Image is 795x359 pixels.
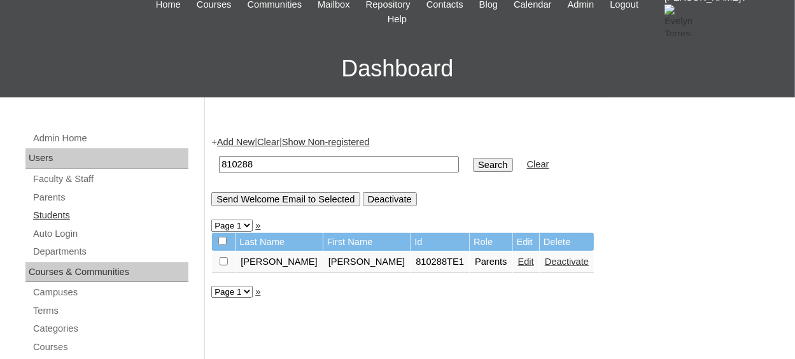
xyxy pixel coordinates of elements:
[217,137,255,147] a: Add New
[32,321,188,337] a: Categories
[32,190,188,206] a: Parents
[540,233,594,251] td: Delete
[257,137,279,147] a: Clear
[665,4,696,36] img: Evelyn Torres-Lopez
[32,130,188,146] a: Admin Home
[323,233,411,251] td: First Name
[323,251,411,273] td: [PERSON_NAME]
[381,12,413,27] a: Help
[363,192,417,206] input: Deactivate
[513,233,539,251] td: Edit
[32,339,188,355] a: Courses
[282,137,370,147] a: Show Non-registered
[211,136,782,206] div: + | |
[545,257,589,267] a: Deactivate
[388,12,407,27] span: Help
[6,40,789,97] h3: Dashboard
[32,285,188,300] a: Campuses
[236,251,323,273] td: [PERSON_NAME]
[473,158,512,172] input: Search
[470,233,512,251] td: Role
[211,192,360,206] input: Send Welcome Email to Selected
[527,159,549,169] a: Clear
[470,251,512,273] td: Parents
[32,171,188,187] a: Faculty & Staff
[25,148,188,169] div: Users
[255,286,260,297] a: »
[411,251,469,273] td: 810288TE1
[32,226,188,242] a: Auto Login
[32,244,188,260] a: Departments
[518,257,534,267] a: Edit
[25,262,188,283] div: Courses & Communities
[32,303,188,319] a: Terms
[411,233,469,251] td: Id
[236,233,323,251] td: Last Name
[255,220,260,230] a: »
[219,156,459,173] input: Search
[32,208,188,223] a: Students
